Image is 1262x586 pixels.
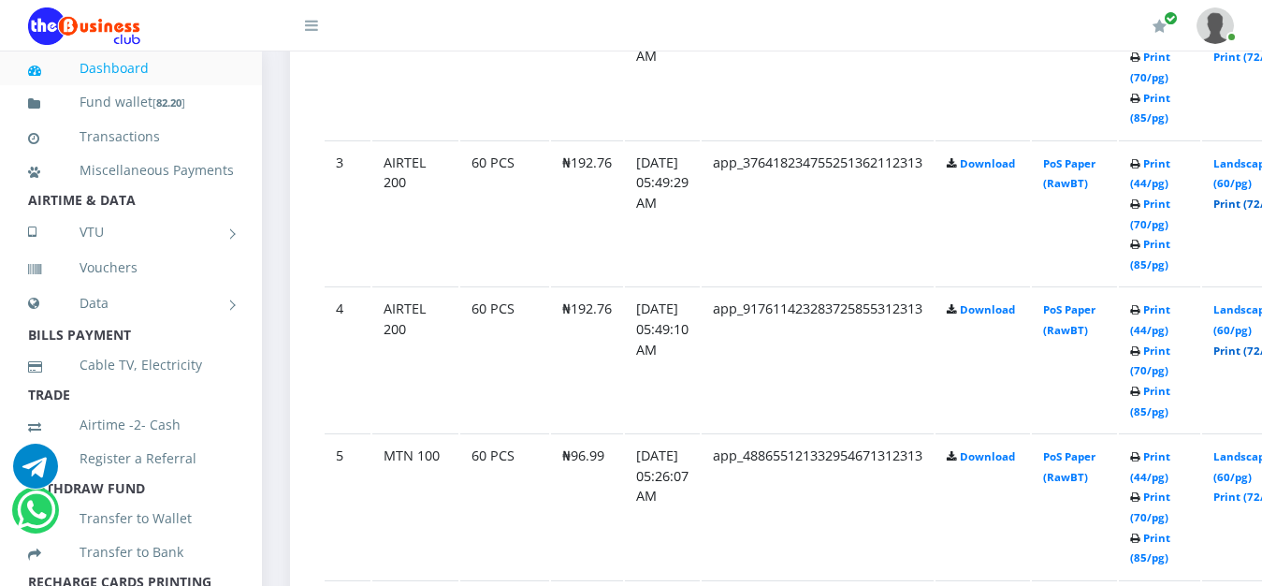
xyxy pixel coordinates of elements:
[28,344,234,387] a: Cable TV, Electricity
[960,449,1015,463] a: Download
[551,433,623,579] td: ₦96.99
[28,7,140,45] img: Logo
[156,95,181,110] b: 82.20
[625,433,700,579] td: [DATE] 05:26:07 AM
[1130,302,1170,337] a: Print (44/pg)
[1043,302,1095,337] a: PoS Paper (RawBT)
[28,531,234,574] a: Transfer to Bank
[1130,490,1170,524] a: Print (70/pg)
[28,280,234,327] a: Data
[28,437,234,480] a: Register a Referral
[1130,384,1170,418] a: Print (85/pg)
[1130,237,1170,271] a: Print (85/pg)
[372,286,458,432] td: AIRTEL 200
[1043,449,1095,484] a: PoS Paper (RawBT)
[702,286,934,432] td: app_917611423283725855312313
[460,140,549,286] td: 60 PCS
[1197,7,1234,44] img: User
[960,302,1015,316] a: Download
[1130,344,1170,378] a: Print (70/pg)
[1164,11,1178,25] span: Renew/Upgrade Subscription
[702,433,934,579] td: app_488655121332954671312313
[1130,197,1170,231] a: Print (70/pg)
[1043,156,1095,191] a: PoS Paper (RawBT)
[28,497,234,540] a: Transfer to Wallet
[460,433,549,579] td: 60 PCS
[152,95,185,110] small: [ ]
[1130,449,1170,484] a: Print (44/pg)
[28,246,234,289] a: Vouchers
[551,140,623,286] td: ₦192.76
[372,433,458,579] td: MTN 100
[702,140,934,286] td: app_376418234755251362112313
[13,458,58,489] a: Chat for support
[28,149,234,192] a: Miscellaneous Payments
[372,140,458,286] td: AIRTEL 200
[28,115,234,158] a: Transactions
[1153,19,1167,34] i: Renew/Upgrade Subscription
[1130,531,1170,565] a: Print (85/pg)
[325,433,370,579] td: 5
[28,47,234,90] a: Dashboard
[960,156,1015,170] a: Download
[325,140,370,286] td: 3
[325,286,370,432] td: 4
[28,81,234,125] a: Fund wallet[82.20]
[551,286,623,432] td: ₦192.76
[17,502,55,533] a: Chat for support
[625,140,700,286] td: [DATE] 05:49:29 AM
[28,209,234,256] a: VTU
[460,286,549,432] td: 60 PCS
[625,286,700,432] td: [DATE] 05:49:10 AM
[1130,91,1170,125] a: Print (85/pg)
[28,403,234,447] a: Airtime -2- Cash
[1130,156,1170,191] a: Print (44/pg)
